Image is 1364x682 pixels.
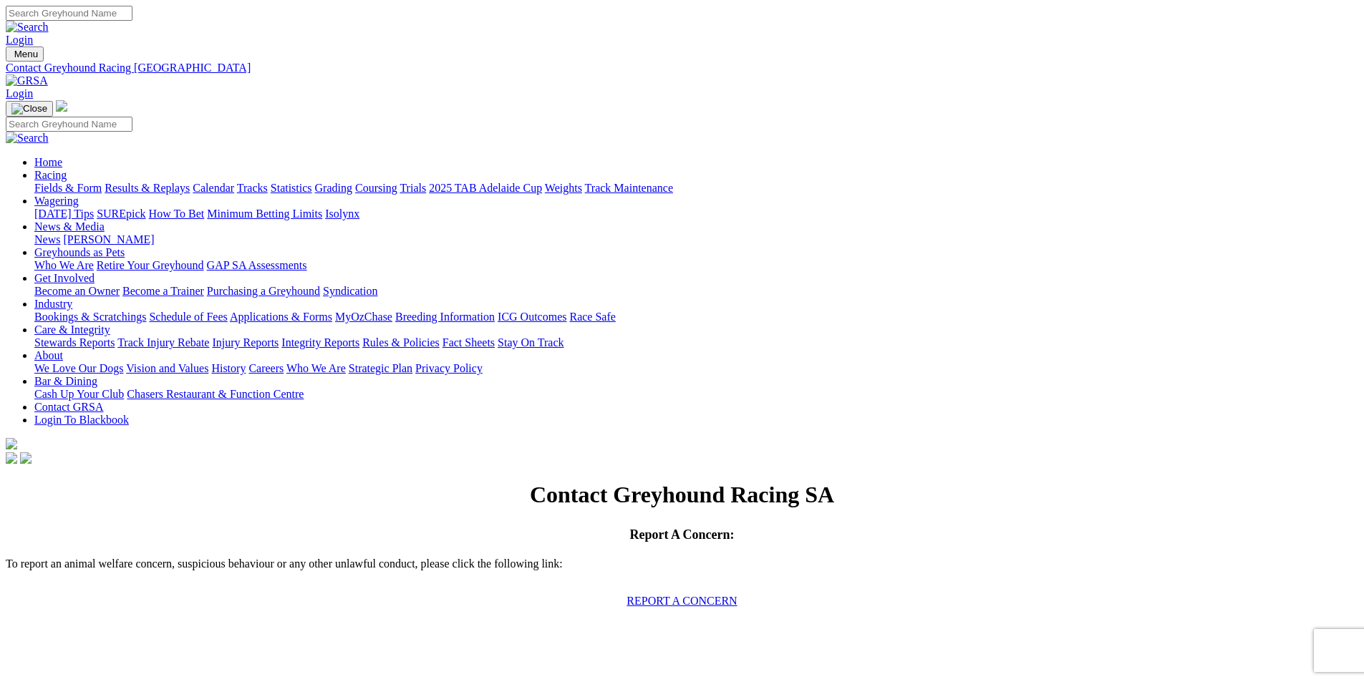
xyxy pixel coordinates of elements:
[207,259,307,271] a: GAP SA Assessments
[97,259,204,271] a: Retire Your Greyhound
[34,169,67,181] a: Racing
[34,182,1358,195] div: Racing
[20,452,32,464] img: twitter.svg
[429,182,542,194] a: 2025 TAB Adelaide Cup
[6,6,132,21] input: Search
[34,259,94,271] a: Who We Are
[34,388,124,400] a: Cash Up Your Club
[207,208,322,220] a: Minimum Betting Limits
[6,87,33,99] a: Login
[230,311,332,323] a: Applications & Forms
[34,362,123,374] a: We Love Our Dogs
[149,311,227,323] a: Schedule of Fees
[6,21,49,34] img: Search
[34,156,62,168] a: Home
[34,362,1358,375] div: About
[281,336,359,349] a: Integrity Reports
[14,49,38,59] span: Menu
[34,182,102,194] a: Fields & Form
[323,285,377,297] a: Syndication
[248,362,284,374] a: Careers
[6,74,48,87] img: GRSA
[34,414,129,426] a: Login To Blackbook
[34,208,1358,220] div: Wagering
[122,285,204,297] a: Become a Trainer
[63,233,154,245] a: [PERSON_NAME]
[97,208,145,220] a: SUREpick
[569,311,615,323] a: Race Safe
[627,595,737,607] a: REPORT A CONCERN
[34,259,1358,272] div: Greyhounds as Pets
[6,101,53,117] button: Toggle navigation
[34,285,120,297] a: Become an Owner
[34,285,1358,298] div: Get Involved
[34,323,110,336] a: Care & Integrity
[271,182,312,194] a: Statistics
[34,272,95,284] a: Get Involved
[34,195,79,207] a: Wagering
[34,336,115,349] a: Stewards Reports
[6,47,44,62] button: Toggle navigation
[193,182,234,194] a: Calendar
[237,182,268,194] a: Tracks
[117,336,209,349] a: Track Injury Rebate
[34,208,94,220] a: [DATE] Tips
[545,182,582,194] a: Weights
[315,182,352,194] a: Grading
[325,208,359,220] a: Isolynx
[6,438,17,449] img: logo-grsa-white.png
[442,336,495,349] a: Fact Sheets
[34,246,125,258] a: Greyhounds as Pets
[34,349,63,361] a: About
[11,103,47,115] img: Close
[211,362,246,374] a: History
[6,34,33,46] a: Login
[498,336,564,349] a: Stay On Track
[6,62,1358,74] a: Contact Greyhound Racing [GEOGRAPHIC_DATA]
[585,182,673,194] a: Track Maintenance
[34,311,146,323] a: Bookings & Scratchings
[355,182,397,194] a: Coursing
[286,362,346,374] a: Who We Are
[6,132,49,145] img: Search
[207,285,320,297] a: Purchasing a Greyhound
[6,117,132,132] input: Search
[498,311,566,323] a: ICG Outcomes
[34,311,1358,323] div: Industry
[415,362,483,374] a: Privacy Policy
[6,482,1358,508] h1: Contact Greyhound Racing SA
[34,375,97,387] a: Bar & Dining
[34,220,105,233] a: News & Media
[34,233,60,245] a: News
[34,401,103,413] a: Contact GRSA
[335,311,392,323] a: MyOzChase
[34,336,1358,349] div: Care & Integrity
[34,388,1358,401] div: Bar & Dining
[149,208,205,220] a: How To Bet
[212,336,279,349] a: Injury Reports
[56,100,67,112] img: logo-grsa-white.png
[395,311,495,323] a: Breeding Information
[349,362,412,374] a: Strategic Plan
[34,233,1358,246] div: News & Media
[105,182,190,194] a: Results & Replays
[6,557,1358,583] p: To report an animal welfare concern, suspicious behaviour or any other unlawful conduct, please c...
[127,388,304,400] a: Chasers Restaurant & Function Centre
[6,452,17,464] img: facebook.svg
[630,527,735,542] span: Report A Concern:
[362,336,440,349] a: Rules & Policies
[400,182,426,194] a: Trials
[126,362,208,374] a: Vision and Values
[34,298,72,310] a: Industry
